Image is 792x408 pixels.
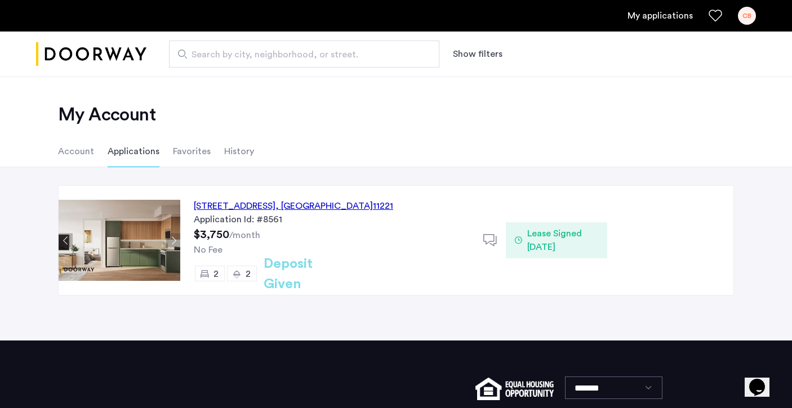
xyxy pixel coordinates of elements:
img: Apartment photo [59,200,180,281]
li: Favorites [173,136,211,167]
li: Account [58,136,94,167]
div: [STREET_ADDRESS] 11221 [194,199,393,213]
span: Lease Signed [DATE] [527,227,598,254]
sub: /month [229,231,260,240]
span: Search by city, neighborhood, or street. [192,48,408,61]
span: No Fee [194,245,223,254]
div: CB [738,7,756,25]
span: , [GEOGRAPHIC_DATA] [275,201,373,210]
h2: Deposit Given [264,254,353,294]
input: Apartment Search [169,41,439,68]
li: Applications [108,136,159,167]
select: Language select [565,376,662,399]
a: Favorites [709,9,722,23]
button: Previous apartment [59,234,73,248]
button: Show or hide filters [453,47,502,61]
img: logo [36,33,146,75]
iframe: chat widget [745,363,781,397]
a: Cazamio logo [36,33,146,75]
button: Next apartment [166,234,180,248]
li: History [224,136,254,167]
img: equal-housing.png [475,378,554,400]
span: 2 [246,270,251,279]
span: $3,750 [194,229,229,240]
span: 2 [213,270,219,279]
div: Application Id: #8561 [194,213,470,226]
a: My application [628,9,693,23]
h2: My Account [58,104,734,126]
